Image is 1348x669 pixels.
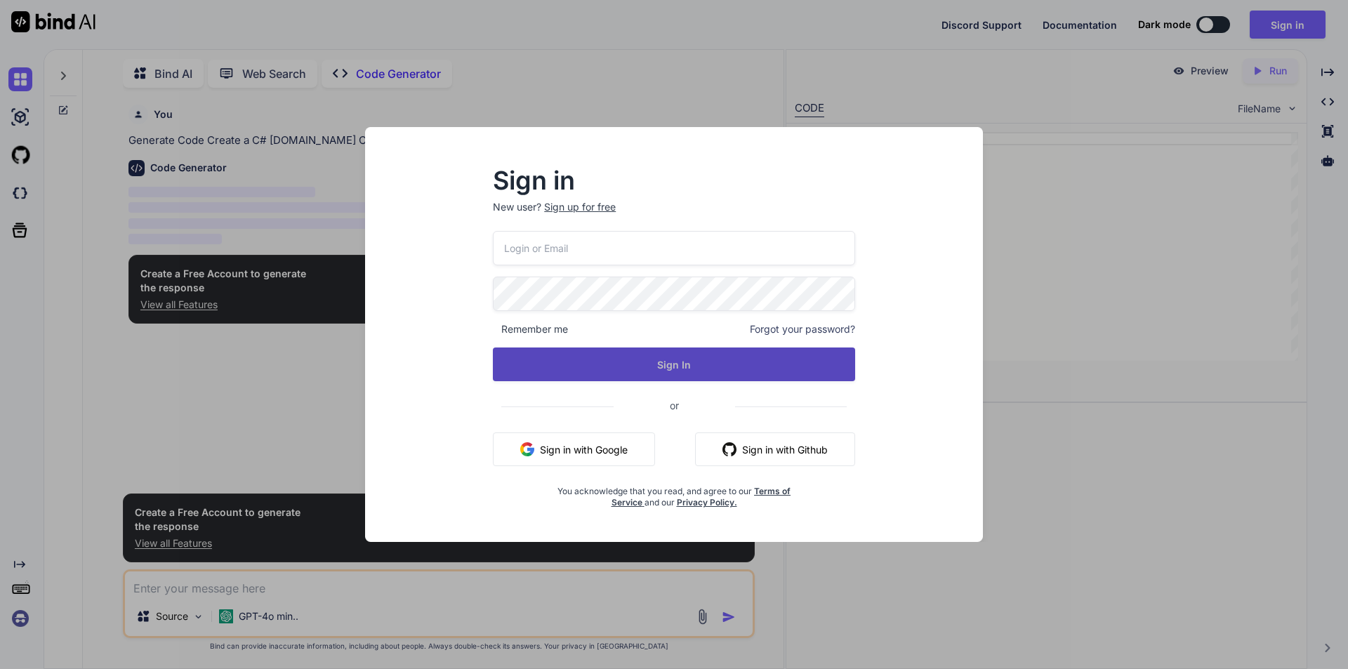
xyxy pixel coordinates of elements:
[677,497,737,508] a: Privacy Policy.
[493,322,568,336] span: Remember me
[553,477,795,508] div: You acknowledge that you read, and agree to our and our
[520,442,534,456] img: google
[750,322,855,336] span: Forgot your password?
[493,231,855,265] input: Login or Email
[544,200,616,214] div: Sign up for free
[722,442,736,456] img: github
[614,388,735,423] span: or
[695,432,855,466] button: Sign in with Github
[493,432,655,466] button: Sign in with Google
[612,486,791,508] a: Terms of Service
[493,347,855,381] button: Sign In
[493,169,855,192] h2: Sign in
[493,200,855,231] p: New user?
